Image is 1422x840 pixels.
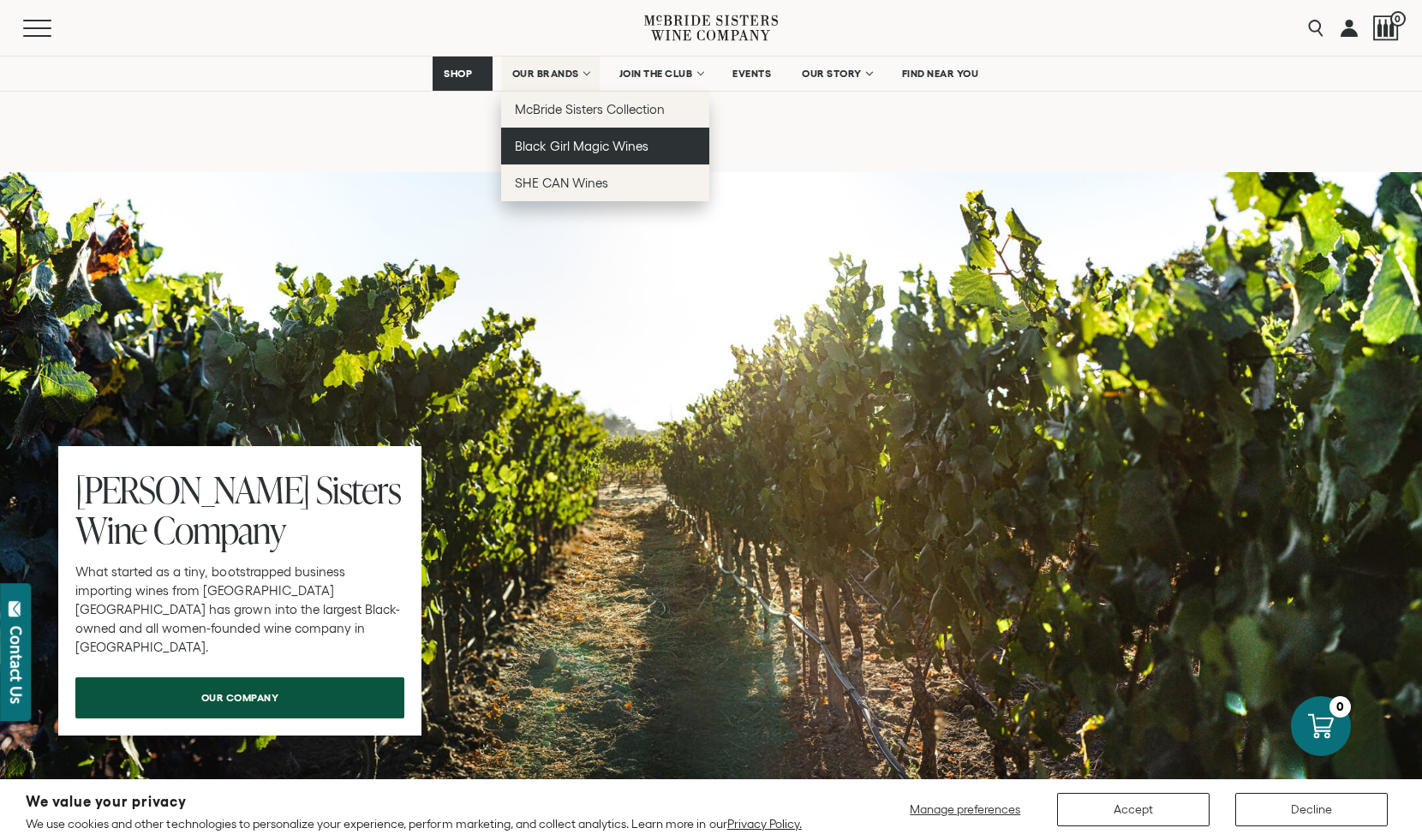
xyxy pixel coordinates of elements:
span: 0 [1390,11,1406,27]
span: SHOP [444,68,473,80]
a: EVENTS [721,57,782,91]
a: Privacy Policy. [727,817,802,831]
span: SHE CAN Wines [515,176,608,190]
span: Company [153,504,285,555]
h2: We value your privacy [26,795,802,809]
span: OUR STORY [802,68,862,80]
span: Wine [75,504,146,555]
div: 0 [1329,696,1351,718]
span: FIND NEAR YOU [902,68,979,80]
span: our company [171,681,309,714]
span: Manage preferences [910,802,1020,816]
div: Contact Us [8,626,25,704]
button: Accept [1057,793,1210,826]
button: Manage preferences [899,793,1031,826]
a: OUR STORY [791,57,882,91]
button: Decline [1235,793,1388,826]
span: Sisters [316,464,401,515]
a: FIND NEAR YOU [891,57,990,91]
a: SHE CAN Wines [501,164,709,201]
span: JOIN THE CLUB [619,68,693,80]
span: Black Girl Magic Wines [515,139,648,153]
span: McBride Sisters Collection [515,102,666,116]
p: We use cookies and other technologies to personalize your experience, perform marketing, and coll... [26,816,802,831]
a: McBride Sisters Collection [501,91,709,128]
a: SHOP [433,57,493,91]
a: JOIN THE CLUB [608,57,714,91]
p: What started as a tiny, bootstrapped business importing wines from [GEOGRAPHIC_DATA] [GEOGRAPHIC_... [75,563,404,657]
span: [PERSON_NAME] [75,464,309,515]
a: Black Girl Magic Wines [501,128,709,164]
span: OUR BRANDS [512,68,579,80]
span: EVENTS [732,68,771,80]
button: Mobile Menu Trigger [23,20,85,37]
a: OUR BRANDS [501,57,600,91]
a: our company [75,677,404,718]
